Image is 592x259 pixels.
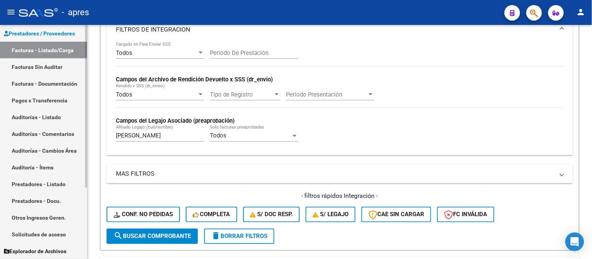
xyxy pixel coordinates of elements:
[107,192,573,201] h4: - filtros rápidos Integración -
[116,170,554,178] mat-panel-title: MAS FILTROS
[306,207,356,222] button: S/ legajo
[114,211,173,218] span: Conf. no pedidas
[4,29,75,38] span: Prestadores / Proveedores
[114,231,123,241] mat-icon: search
[361,207,431,222] button: CAE SIN CARGAR
[193,211,230,218] span: Completa
[107,165,573,183] mat-expansion-panel-header: MAS FILTROS
[116,25,554,34] mat-panel-title: FILTROS DE INTEGRACION
[116,117,235,124] strong: Campos del Legajo Asociado (preaprobación)
[6,7,16,17] mat-icon: menu
[210,132,226,139] span: Todos
[243,207,300,222] button: S/ Doc Resp.
[204,229,274,244] button: Borrar Filtros
[116,76,273,83] strong: Campos del Archivo de Rendición Devuelto x SSS (dr_envio)
[313,211,348,218] span: S/ legajo
[186,207,237,222] button: Completa
[107,17,573,42] mat-expansion-panel-header: FILTROS DE INTEGRACION
[368,211,424,218] span: CAE SIN CARGAR
[444,211,487,218] span: FC Inválida
[107,229,198,244] button: Buscar Comprobante
[4,247,66,255] span: Explorador de Archivos
[211,233,267,240] span: Borrar Filtros
[576,7,586,17] mat-icon: person
[211,231,220,241] mat-icon: delete
[286,91,367,98] span: Período Presentación
[114,233,191,240] span: Buscar Comprobante
[107,207,180,222] button: Conf. no pedidas
[107,42,573,155] div: FILTROS DE INTEGRACION
[250,211,293,218] span: S/ Doc Resp.
[116,91,132,98] span: Todos
[210,91,273,98] span: Tipo de Registro
[437,207,494,222] button: FC Inválida
[565,233,584,251] div: Open Intercom Messenger
[116,49,132,56] span: Todos
[62,4,89,21] span: - apres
